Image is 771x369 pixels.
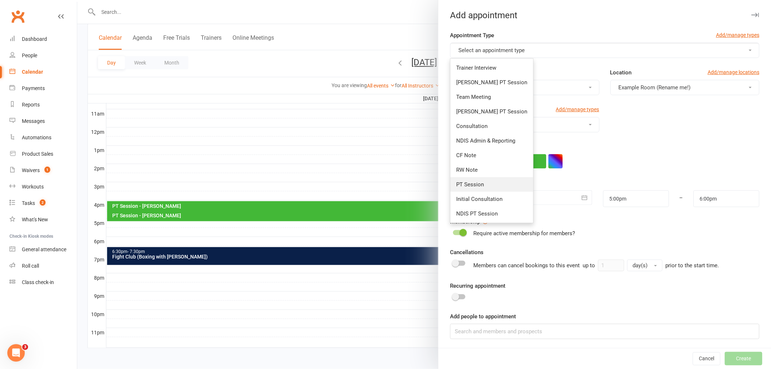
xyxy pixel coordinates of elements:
a: People [9,47,77,64]
div: What's New [22,217,48,222]
div: – [669,190,694,207]
span: Trainer Interview [456,65,496,71]
div: General attendance [22,246,66,252]
a: CF Note [450,148,533,163]
a: Team Meeting [450,90,533,104]
button: day(s) [627,260,662,271]
a: NDIS Admin & Reporting [450,133,533,148]
a: Trainer Interview [450,61,533,75]
div: Calendar [22,69,43,75]
span: Select an appointment type [458,47,525,54]
div: Payments [22,85,45,91]
div: Add appointment [438,10,771,20]
a: Tasks 2 [9,195,77,211]
span: Initial Consultation [456,196,502,202]
a: Consultation [450,119,533,133]
span: Consultation [456,123,488,129]
span: [PERSON_NAME] PT Session [456,79,527,86]
a: Payments [9,80,77,97]
div: Roll call [22,263,39,269]
a: PT Session [450,177,533,192]
a: What's New [9,211,77,228]
div: People [22,53,37,58]
a: Reports [9,97,77,113]
span: Team Meeting [456,94,491,100]
div: Messages [22,118,45,124]
a: Product Sales [9,146,77,162]
span: 3 [22,344,28,350]
span: RW Note [456,167,478,173]
a: Automations [9,129,77,146]
span: NDIS PT Session [456,210,498,217]
a: General attendance kiosk mode [9,241,77,258]
a: Waivers 1 [9,162,77,179]
a: Clubworx [9,7,27,26]
a: [PERSON_NAME] PT Session [450,75,533,90]
label: Cancellations [450,248,484,257]
a: Roll call [9,258,77,274]
div: Members can cancel bookings to this event [473,260,719,271]
span: NDIS Admin & Reporting [456,137,515,144]
div: Product Sales [22,151,53,157]
label: Add people to appointment [450,312,516,321]
a: Dashboard [9,31,77,47]
span: PT Session [456,181,484,188]
div: up to [583,260,662,271]
span: [PERSON_NAME] PT Session [456,108,527,115]
a: [PERSON_NAME] PT Session [450,104,533,119]
div: Class check-in [22,279,54,285]
a: Class kiosk mode [9,274,77,291]
span: prior to the start time. [665,262,719,269]
label: Recurring appointment [450,281,505,290]
button: Example Room (Rename me!) [610,80,759,95]
a: NDIS PT Session [450,206,533,221]
label: Appointment Type [450,31,494,40]
div: Workouts [22,184,44,190]
label: Location [610,68,632,77]
a: Messages [9,113,77,129]
div: Waivers [22,167,40,173]
span: 2 [40,199,46,206]
iframe: Intercom live chat [7,344,25,362]
a: RW Note [450,163,533,177]
a: Add/manage types [716,31,759,39]
a: Add/manage locations [708,68,759,76]
a: Workouts [9,179,77,195]
button: Select an appointment type [450,43,759,58]
div: Tasks [22,200,35,206]
div: Require active membership for members? [473,229,575,238]
input: Search and members and prospects [450,324,759,339]
a: Calendar [9,64,77,80]
div: Dashboard [22,36,47,42]
span: day(s) [633,262,647,269]
span: CF Note [456,152,476,159]
div: Automations [22,135,51,140]
a: Add/manage types [556,105,599,113]
span: Example Room (Rename me!) [619,84,691,91]
a: Initial Consultation [450,192,533,206]
button: Cancel [693,352,720,365]
div: Reports [22,102,40,108]
span: 1 [44,167,50,173]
